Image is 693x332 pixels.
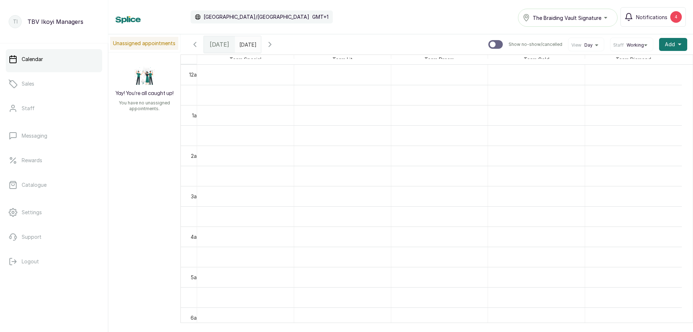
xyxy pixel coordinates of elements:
[620,7,686,27] button: Notifications4
[614,55,653,64] span: Team Diamond
[636,13,667,21] span: Notifications
[189,273,202,281] div: 5am
[204,13,309,21] p: [GEOGRAPHIC_DATA]/[GEOGRAPHIC_DATA]
[113,100,176,112] p: You have no unassigned appointments.
[191,112,202,119] div: 1am
[22,258,39,265] p: Logout
[509,42,562,47] p: Show no-show/cancelled
[533,14,601,22] span: The Braiding Vault Signature
[22,181,47,189] p: Catalogue
[13,18,18,25] p: TI
[613,42,650,48] button: StaffWorking
[22,80,34,87] p: Sales
[670,11,682,23] div: 4
[189,233,202,241] div: 4am
[22,132,47,139] p: Messaging
[522,55,551,64] span: Team Gold
[189,152,202,160] div: 2am
[6,126,102,146] a: Messaging
[6,251,102,272] button: Logout
[6,227,102,247] a: Support
[627,42,644,48] span: Working
[22,105,35,112] p: Staff
[571,42,581,48] span: View
[6,49,102,69] a: Calendar
[228,55,263,64] span: Team Special
[6,175,102,195] a: Catalogue
[115,90,174,97] h2: Yay! You’re all caught up!
[22,209,42,216] p: Settings
[613,42,624,48] span: Staff
[189,193,202,200] div: 3am
[22,157,42,164] p: Rewards
[423,55,456,64] span: Team Dream
[312,13,328,21] p: GMT+1
[189,314,202,322] div: 6am
[665,41,675,48] span: Add
[110,37,178,50] p: Unassigned appointments
[331,55,354,64] span: Team Lit
[188,71,202,78] div: 12am
[22,56,43,63] p: Calendar
[210,40,229,49] span: [DATE]
[571,42,601,48] button: ViewDay
[6,202,102,223] a: Settings
[518,9,618,27] button: The Braiding Vault Signature
[6,74,102,94] a: Sales
[204,36,235,53] div: [DATE]
[6,98,102,118] a: Staff
[6,150,102,171] a: Rewards
[27,17,83,26] p: TBV Ikoyi Managers
[659,38,687,51] button: Add
[22,233,42,241] p: Support
[584,42,593,48] span: Day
